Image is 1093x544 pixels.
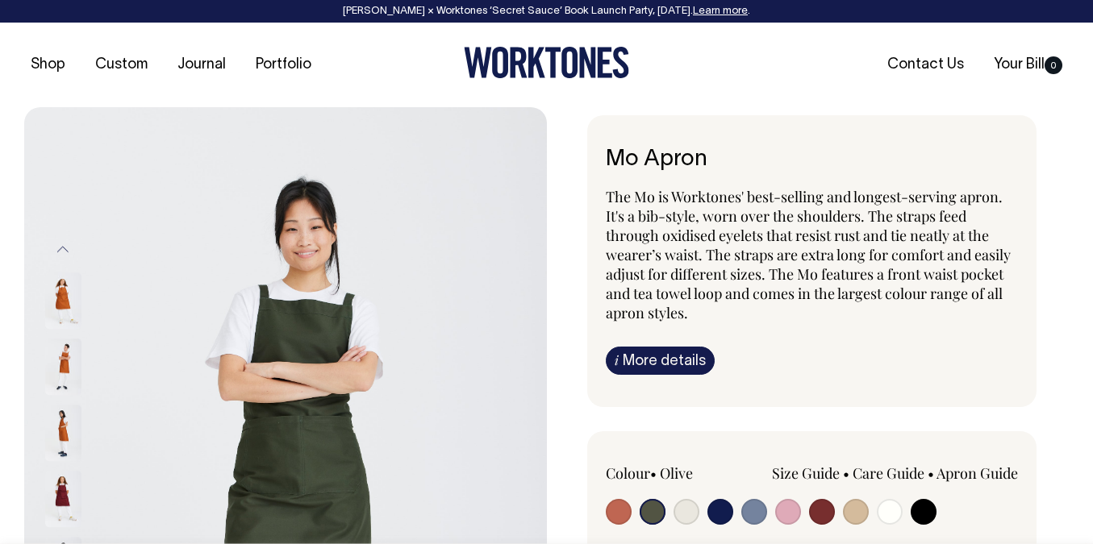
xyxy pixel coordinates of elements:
[51,231,75,268] button: Previous
[45,272,81,329] img: rust
[615,351,619,368] span: i
[1045,56,1062,74] span: 0
[606,347,715,375] a: iMore details
[606,187,1011,322] span: The Mo is Worktones' best-selling and longest-serving apron. It's a bib-style, worn over the shou...
[881,52,970,78] a: Contact Us
[928,463,934,483] span: •
[45,471,81,527] img: burgundy
[772,463,840,483] a: Size Guide
[24,52,72,78] a: Shop
[937,463,1018,483] a: Apron Guide
[660,463,693,483] label: Olive
[45,405,81,461] img: rust
[853,463,924,483] a: Care Guide
[171,52,232,78] a: Journal
[843,463,849,483] span: •
[606,463,771,483] div: Colour
[249,52,318,78] a: Portfolio
[606,147,1019,172] h6: Mo Apron
[987,52,1069,78] a: Your Bill0
[45,338,81,395] img: rust
[89,52,154,78] a: Custom
[650,463,657,483] span: •
[16,6,1077,17] div: [PERSON_NAME] × Worktones ‘Secret Sauce’ Book Launch Party, [DATE]. .
[693,6,748,16] a: Learn more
